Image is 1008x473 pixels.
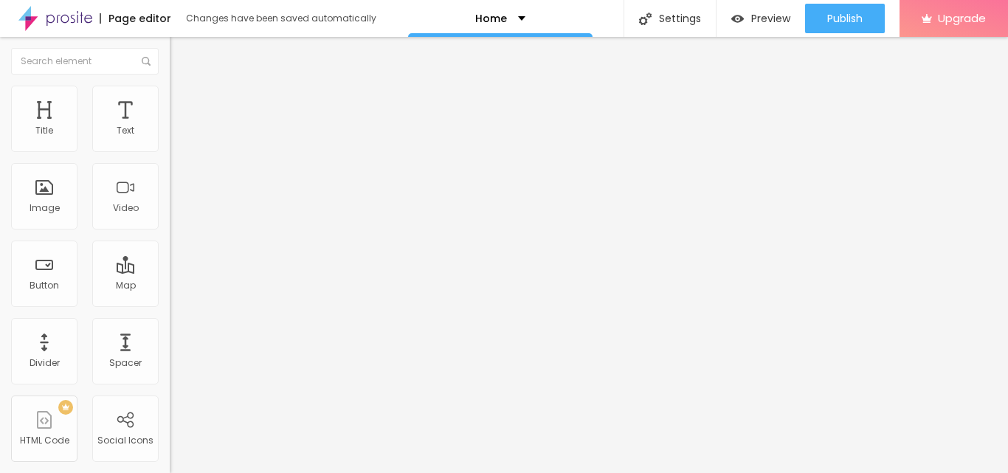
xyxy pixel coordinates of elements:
div: Spacer [109,358,142,368]
div: Text [117,125,134,136]
img: view-1.svg [731,13,744,25]
div: HTML Code [20,435,69,446]
span: Upgrade [938,12,986,24]
div: Social Icons [97,435,153,446]
div: Page editor [100,13,171,24]
span: Preview [751,13,790,24]
div: Title [35,125,53,136]
button: Publish [805,4,885,33]
button: Preview [717,4,805,33]
iframe: Editor [170,37,1008,473]
div: Map [116,280,136,291]
div: Button [30,280,59,291]
p: Home [475,13,507,24]
div: Divider [30,358,60,368]
input: Search element [11,48,159,75]
img: Icone [639,13,652,25]
div: Image [30,203,60,213]
span: Publish [827,13,863,24]
div: Changes have been saved automatically [186,14,376,23]
img: Icone [142,57,151,66]
div: Video [113,203,139,213]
